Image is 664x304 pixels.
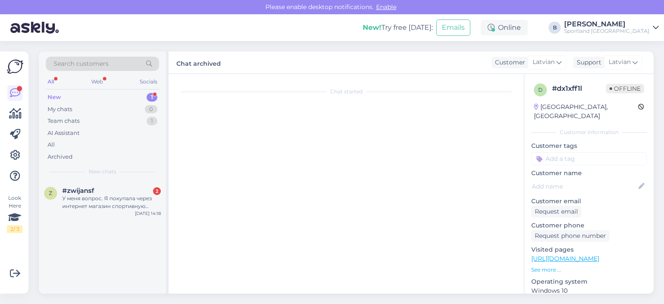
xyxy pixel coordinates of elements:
div: Web [89,76,105,87]
span: #zwijansf [62,187,94,195]
input: Add name [532,182,637,191]
p: Customer phone [531,221,647,230]
p: Visited pages [531,245,647,254]
div: My chats [48,105,72,114]
span: Offline [606,84,644,93]
div: All [48,141,55,149]
div: New [48,93,61,102]
div: 0 [145,105,157,114]
button: Emails [436,19,470,36]
span: d [538,86,543,93]
span: Search customers [54,59,109,68]
div: Look Here [7,194,22,233]
div: Customer information [531,128,647,136]
span: New chats [89,168,116,176]
div: [PERSON_NAME] [564,21,649,28]
span: Latvian [533,58,555,67]
p: Customer name [531,169,647,178]
p: Customer email [531,197,647,206]
input: Add a tag [531,152,647,165]
a: [PERSON_NAME]Sportland [GEOGRAPHIC_DATA] [564,21,659,35]
div: Chat started [177,88,515,96]
p: Windows 10 [531,286,647,295]
div: B [549,22,561,34]
div: Request email [531,206,581,218]
div: [DATE] 14:18 [135,210,161,217]
div: Customer [492,58,525,67]
div: 1 [147,93,157,102]
span: Enable [373,3,399,11]
div: У меня вопрос. Я покупала через интернет магазин спортивную обувь 3 пары, две пары подошли а одна... [62,195,161,210]
div: AI Assistant [48,129,80,138]
div: All [46,76,56,87]
span: z [49,190,52,196]
div: Support [573,58,601,67]
div: Archived [48,153,73,161]
p: Operating system [531,277,647,286]
b: New! [363,23,381,32]
div: Sportland [GEOGRAPHIC_DATA] [564,28,649,35]
div: 2 / 3 [7,225,22,233]
img: Askly Logo [7,58,23,75]
label: Chat archived [176,57,221,68]
div: [GEOGRAPHIC_DATA], [GEOGRAPHIC_DATA] [534,102,638,121]
div: 1 [147,117,157,125]
div: Socials [138,76,159,87]
span: Latvian [609,58,631,67]
div: Team chats [48,117,80,125]
a: [URL][DOMAIN_NAME] [531,255,599,262]
div: Try free [DATE]: [363,22,433,33]
p: See more ... [531,266,647,274]
div: # dx1xff1l [552,83,606,94]
div: 2 [153,187,161,195]
div: Request phone number [531,230,610,242]
div: Online [481,20,528,35]
p: Customer tags [531,141,647,150]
